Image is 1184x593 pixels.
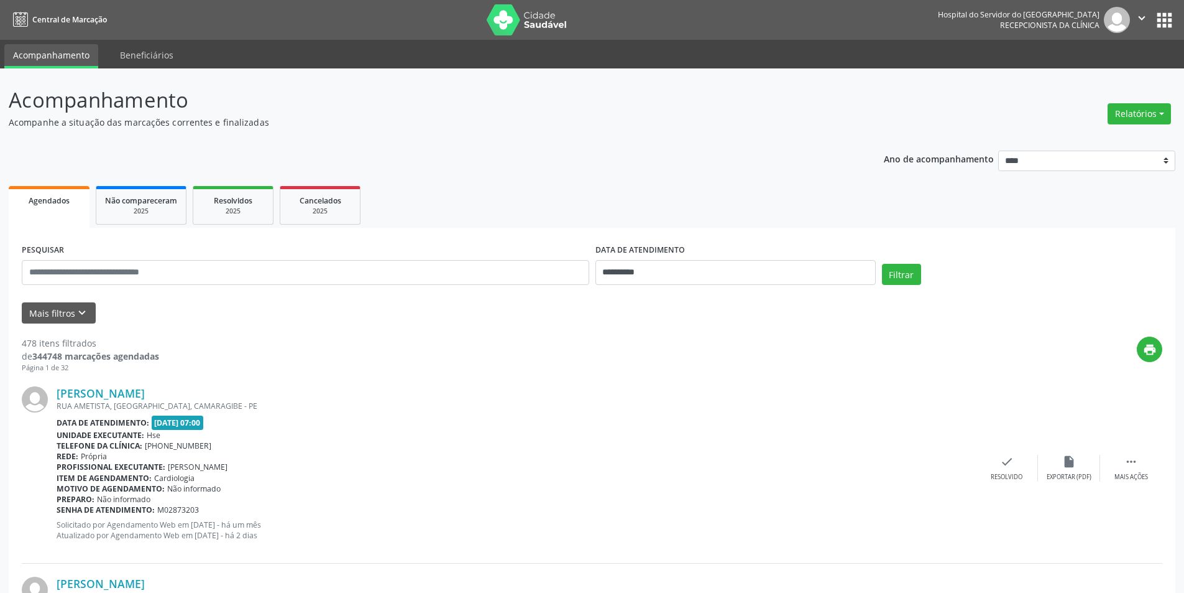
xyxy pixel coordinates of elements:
button: print [1137,337,1162,362]
a: [PERSON_NAME] [57,386,145,400]
a: Beneficiários [111,44,182,66]
b: Unidade executante: [57,430,144,441]
span: [PERSON_NAME] [168,462,227,472]
b: Data de atendimento: [57,418,149,428]
b: Telefone da clínica: [57,441,142,451]
div: Hospital do Servidor do [GEOGRAPHIC_DATA] [938,9,1099,20]
p: Ano de acompanhamento [884,151,994,166]
b: Rede: [57,451,78,462]
div: Exportar (PDF) [1047,473,1091,482]
button: Mais filtroskeyboard_arrow_down [22,302,96,324]
b: Motivo de agendamento: [57,483,165,494]
div: Mais ações [1114,473,1148,482]
span: Não compareceram [105,195,177,206]
b: Profissional executante: [57,462,165,472]
span: Agendados [29,195,70,206]
p: Acompanhamento [9,85,825,116]
p: Solicitado por Agendamento Web em [DATE] - há um mês Atualizado por Agendamento Web em [DATE] - h... [57,520,976,541]
button: Relatórios [1108,103,1171,124]
span: Não informado [97,494,150,505]
i: insert_drive_file [1062,455,1076,469]
img: img [22,386,48,413]
img: img [1104,7,1130,33]
span: [PHONE_NUMBER] [145,441,211,451]
div: 2025 [202,207,264,216]
i: print [1143,343,1157,357]
span: Cardiologia [154,473,195,483]
p: Acompanhe a situação das marcações correntes e finalizadas [9,116,825,129]
strong: 344748 marcações agendadas [32,350,159,362]
a: Central de Marcação [9,9,107,30]
div: 478 itens filtrados [22,337,159,350]
button: Filtrar [882,264,921,285]
span: Recepcionista da clínica [1000,20,1099,30]
div: Página 1 de 32 [22,363,159,373]
div: 2025 [105,207,177,216]
span: Cancelados [300,195,341,206]
a: Acompanhamento [4,44,98,68]
div: 2025 [289,207,351,216]
i: keyboard_arrow_down [75,306,89,320]
label: DATA DE ATENDIMENTO [595,241,685,260]
span: Resolvidos [214,195,252,206]
b: Item de agendamento: [57,473,152,483]
i:  [1135,11,1149,25]
div: de [22,350,159,363]
i:  [1124,455,1138,469]
span: Própria [81,451,107,462]
b: Preparo: [57,494,94,505]
a: [PERSON_NAME] [57,577,145,591]
b: Senha de atendimento: [57,505,155,515]
button: apps [1154,9,1175,31]
button:  [1130,7,1154,33]
i: check [1000,455,1014,469]
div: RUA AMETISTA, [GEOGRAPHIC_DATA], CAMARAGIBE - PE [57,401,976,411]
span: Não informado [167,483,221,494]
label: PESQUISAR [22,241,64,260]
span: M02873203 [157,505,199,515]
span: [DATE] 07:00 [152,416,204,430]
span: Central de Marcação [32,14,107,25]
span: Hse [147,430,160,441]
div: Resolvido [991,473,1022,482]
